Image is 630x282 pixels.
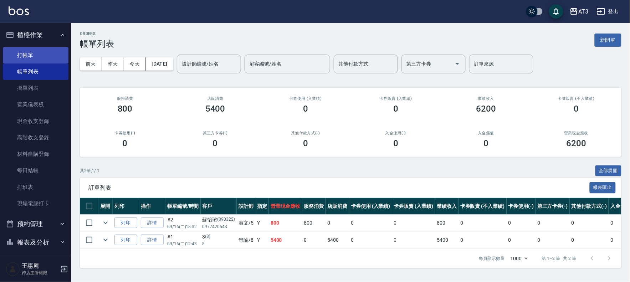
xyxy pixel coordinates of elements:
[165,198,201,215] th: 帳單編號/時間
[203,216,235,224] div: 蘇怡瑄
[549,4,563,19] button: save
[507,198,536,215] th: 卡券使用(-)
[570,232,609,248] td: 0
[3,80,68,96] a: 掛單列表
[102,57,124,71] button: 昨天
[213,138,218,148] h3: 0
[590,182,616,193] button: 報表匯出
[179,131,252,135] h2: 第三方卡券(-)
[141,217,164,229] a: 詳情
[80,39,114,49] h3: 帳單列表
[269,96,342,101] h2: 卡券使用 (入業績)
[359,96,432,101] h2: 卡券販賣 (入業績)
[3,47,68,63] a: 打帳單
[124,57,146,71] button: 今天
[146,57,173,71] button: [DATE]
[141,235,164,246] a: 詳情
[165,232,201,248] td: #1
[114,235,137,246] button: 列印
[3,129,68,146] a: 高階收支登錄
[540,131,613,135] h2: 營業現金應收
[508,249,531,268] div: 1000
[450,96,523,101] h2: 業績收入
[22,270,58,276] p: 跨店主管權限
[326,232,349,248] td: 5400
[3,26,68,44] button: 櫃檯作業
[595,34,621,47] button: 新開單
[80,168,99,174] p: 共 2 筆, 1 / 1
[450,131,523,135] h2: 入金儲值
[167,224,199,230] p: 09/16 (二) 18:32
[3,162,68,179] a: 每日結帳
[540,96,613,101] h2: 卡券販賣 (不入業績)
[269,131,342,135] h2: 其他付款方式(-)
[118,104,133,114] h3: 800
[393,104,398,114] h3: 0
[479,255,505,262] p: 每頁顯示數量
[574,104,579,114] h3: 0
[255,198,269,215] th: 指定
[88,131,162,135] h2: 卡券使用(-)
[3,233,68,252] button: 報表及分析
[459,232,506,248] td: 0
[459,198,506,215] th: 卡券販賣 (不入業績)
[302,198,326,215] th: 服務消費
[3,63,68,80] a: 帳單列表
[349,215,392,231] td: 0
[100,235,111,245] button: expand row
[255,232,269,248] td: Y
[165,215,201,231] td: #2
[205,104,225,114] h3: 5400
[349,198,392,215] th: 卡券使用 (入業績)
[6,262,20,276] img: Person
[237,198,255,215] th: 設計師
[483,138,488,148] h3: 0
[9,6,29,15] img: Logo
[237,215,255,231] td: 淑文 /5
[326,198,349,215] th: 店販消費
[269,198,302,215] th: 營業現金應收
[359,131,432,135] h2: 入金使用(-)
[536,232,570,248] td: 0
[3,215,68,233] button: 預約管理
[595,36,621,43] a: 新開單
[392,215,435,231] td: 0
[3,251,68,270] button: 客戶管理
[269,232,302,248] td: 5400
[567,4,591,19] button: AT3
[203,224,235,230] p: 0977420543
[22,262,58,270] h5: 王惠麗
[269,215,302,231] td: 800
[536,198,570,215] th: 第三方卡券(-)
[80,31,114,36] h2: ORDERS
[570,215,609,231] td: 0
[476,104,496,114] h3: 6200
[570,198,609,215] th: 其他付款方式(-)
[536,215,570,231] td: 0
[435,232,459,248] td: 5400
[3,195,68,212] a: 現場電腦打卡
[542,255,577,262] p: 第 1–2 筆 共 2 筆
[590,184,616,191] a: 報表匯出
[179,96,252,101] h2: 店販消費
[435,198,459,215] th: 業績收入
[3,113,68,129] a: 現金收支登錄
[459,215,506,231] td: 0
[507,215,536,231] td: 0
[435,215,459,231] td: 800
[326,215,349,231] td: 0
[595,165,622,176] button: 全部展開
[201,198,237,215] th: 客戶
[114,217,137,229] button: 列印
[349,232,392,248] td: 0
[3,179,68,195] a: 排班表
[302,215,326,231] td: 800
[88,184,590,191] span: 訂單列表
[203,233,235,241] div: 8
[139,198,165,215] th: 操作
[578,7,588,16] div: AT3
[393,138,398,148] h3: 0
[88,96,162,101] h3: 服務消費
[3,146,68,162] a: 材料自購登錄
[237,232,255,248] td: 岢諭 /8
